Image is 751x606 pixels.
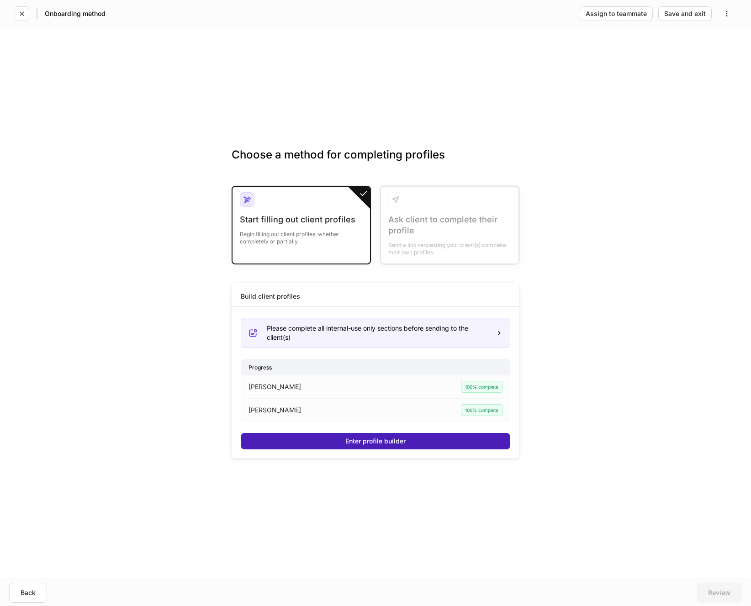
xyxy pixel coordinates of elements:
div: Assign to teammate [586,11,647,17]
div: Progress [241,359,510,375]
p: [PERSON_NAME] [249,382,301,391]
div: Save and exit [664,11,706,17]
div: Please complete all internal-use only sections before sending to the client(s) [267,324,489,342]
h5: Onboarding method [45,9,106,18]
div: Begin filling out client profiles, whether completely or partially. [240,225,363,245]
div: Start filling out client profiles [240,214,363,225]
button: Assign to teammate [580,6,653,21]
div: 100% complete [461,381,502,393]
div: 100% complete [461,404,502,416]
div: Back [21,590,36,596]
div: Enter profile builder [345,438,406,444]
button: Enter profile builder [241,433,510,449]
div: Build client profiles [241,292,300,301]
button: Back [9,583,47,603]
p: [PERSON_NAME] [249,406,301,415]
button: Save and exit [658,6,712,21]
h3: Choose a method for completing profiles [232,148,519,177]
